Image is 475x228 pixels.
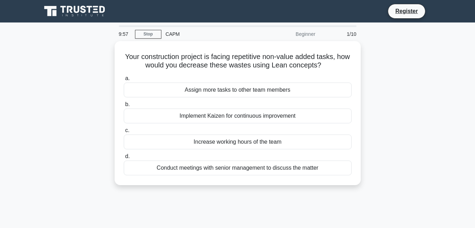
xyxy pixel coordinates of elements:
span: a. [125,75,130,81]
div: Assign more tasks to other team members [124,83,352,97]
div: Conduct meetings with senior management to discuss the matter [124,161,352,175]
a: Register [391,7,422,15]
div: Implement Kaizen for continuous improvement [124,109,352,123]
div: Beginner [258,27,320,41]
a: Stop [135,30,161,39]
h5: Your construction project is facing repetitive non-value added tasks, how would you decrease thes... [123,52,352,70]
span: b. [125,101,130,107]
div: Increase working hours of the team [124,135,352,149]
span: d. [125,153,130,159]
div: 9:57 [115,27,135,41]
div: 1/10 [320,27,361,41]
span: c. [125,127,129,133]
div: CAPM [161,27,258,41]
